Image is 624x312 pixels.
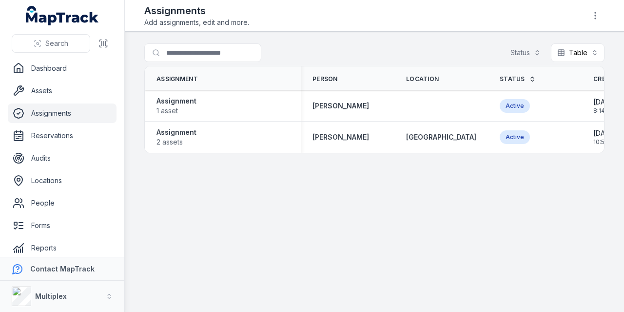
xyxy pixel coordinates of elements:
[406,133,476,141] span: [GEOGRAPHIC_DATA]
[500,130,530,144] div: Active
[8,171,117,190] a: Locations
[12,34,90,53] button: Search
[8,193,117,213] a: People
[8,216,117,235] a: Forms
[8,59,117,78] a: Dashboard
[8,238,117,258] a: Reports
[144,4,249,18] h2: Assignments
[551,43,604,62] button: Table
[156,127,196,147] a: Assignment2 assets
[593,128,619,138] span: [DATE]
[45,39,68,48] span: Search
[593,138,619,146] span: 10:58 am
[500,75,525,83] span: Status
[406,75,439,83] span: Location
[8,104,117,123] a: Assignments
[312,101,369,111] a: [PERSON_NAME]
[406,132,476,142] a: [GEOGRAPHIC_DATA]
[504,43,547,62] button: Status
[8,126,117,146] a: Reservations
[156,106,196,116] span: 1 asset
[593,107,616,115] span: 8:14 am
[593,97,616,115] time: 9/1/2025, 8:14:34 AM
[35,292,67,300] strong: Multiplex
[30,265,95,273] strong: Contact MapTrack
[156,137,196,147] span: 2 assets
[312,132,369,142] a: [PERSON_NAME]
[500,75,536,83] a: Status
[8,81,117,101] a: Assets
[156,96,196,116] a: Assignment1 asset
[156,96,196,106] strong: Assignment
[312,75,338,83] span: Person
[593,97,616,107] span: [DATE]
[144,18,249,27] span: Add assignments, edit and more.
[156,127,196,137] strong: Assignment
[26,6,99,25] a: MapTrack
[156,75,198,83] span: Assignment
[500,99,530,113] div: Active
[8,148,117,168] a: Audits
[593,128,619,146] time: 8/5/2025, 10:58:14 AM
